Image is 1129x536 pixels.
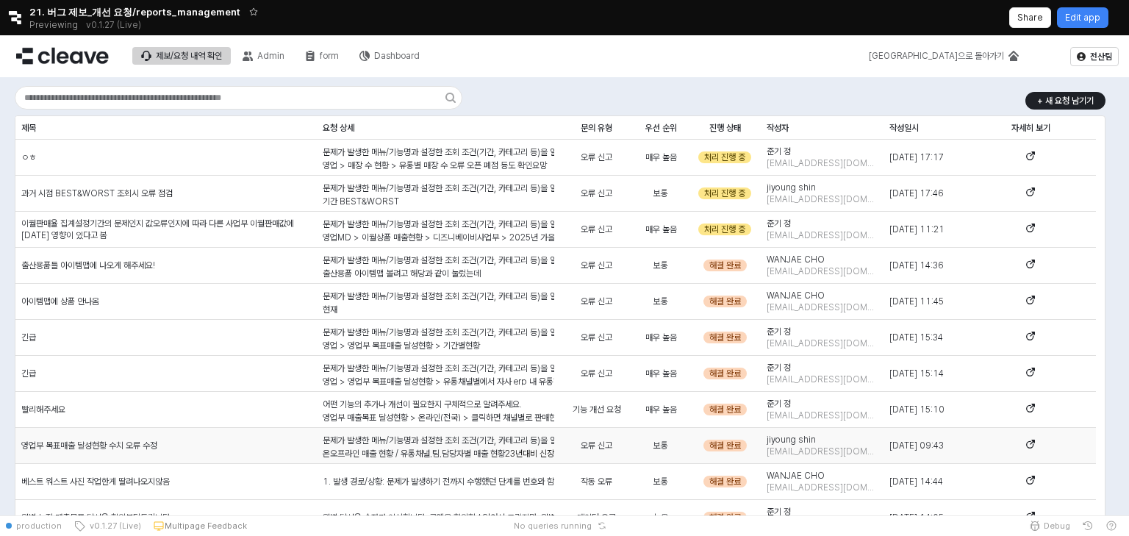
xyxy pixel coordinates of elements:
span: 해결 완료 [709,512,741,524]
span: [EMAIL_ADDRESS][DOMAIN_NAME] [767,301,878,313]
span: jiyoung shin [767,182,816,193]
span: 준기 정 [767,218,791,229]
span: [EMAIL_ADDRESS][DOMAIN_NAME] [767,482,878,493]
span: [EMAIL_ADDRESS][DOMAIN_NAME] [767,229,878,241]
span: [DATE] 17:17 [889,151,944,163]
button: 전산팀 [1070,47,1119,66]
span: 오류 신고 [581,224,612,235]
p: Share [1017,12,1043,24]
div: Dashboard [374,51,420,61]
p: 영업 > 영업부 목표매출 달성현황 > 유통채널별에서 자사 erp 내 유통형태값(데이터) 변경에 따른 자동연동이 안됨 [323,375,554,388]
span: 해결 완료 [709,476,741,487]
p: Edit app [1065,12,1100,24]
span: 자세히 보기 [1011,122,1050,134]
button: History [1076,515,1100,536]
span: 보통 [653,187,668,199]
p: 온오프라인 매출 현황 / 유통채널,팀,담당자별 매출 현황 [323,447,554,460]
span: WANJAE CHO [767,254,825,265]
button: Releases and History [78,15,149,35]
span: production [16,520,62,532]
span: 진행 상태 [709,122,741,134]
button: Share app [1009,7,1051,28]
span: [EMAIL_ADDRESS][DOMAIN_NAME] [767,157,878,169]
span: [DATE] 15:34 [889,332,943,343]
span: [DATE] 11:45 [889,296,944,307]
span: [DATE] 14:36 [889,260,944,271]
span: 보통 [653,260,668,271]
span: 매우 높음 [645,224,677,235]
span: [EMAIL_ADDRESS][DOMAIN_NAME] [767,265,878,277]
span: 처리 진행 중 [704,187,745,199]
div: 문제가 발생한 메뉴/기능명과 설정한 조회 조건(기간, 카테고리 등)을 알려주세요. 구체적으로 어떤 수치나 현상이 잘못되었고, 왜 오류라고 생각하시는지 설명해주세요. 올바른 결... [323,254,554,492]
span: [EMAIL_ADDRESS][DOMAIN_NAME] [767,446,878,457]
span: ㅇㅎ [21,151,36,163]
span: [EMAIL_ADDRESS][DOMAIN_NAME] [767,410,878,421]
p: 영업MD > 이월상품 매출현황 > 디즈니베이비사업부 > 2025년 가을이월 / 2025년 봄이월 판매율 값 오류 [323,231,554,244]
button: Admin [234,47,293,65]
span: [DATE] 11:21 [889,224,945,235]
span: 작성자 [767,122,789,134]
span: 기능 개선 요청 [573,404,621,415]
span: [DATE] 14:05 [889,512,944,524]
span: 이월판매율 집계설정기간의 문제인지 값오류인지에 따라 다른 사업부 이월판매값에 [DATE] 영향이 있다고 봄 [21,218,311,241]
span: WANJAE CHO [767,470,825,482]
span: 매우 높음 [645,404,677,415]
span: 문의 유형 [581,122,612,134]
span: 아이템맵에 상품 안나옴 [21,296,99,307]
p: 기간 BEST&WORST [323,195,554,208]
span: 매우 높음 [645,332,677,343]
span: 월별 누적 매출목표 달성율 확인부탁드립니다.. [21,512,174,524]
span: 준기 정 [767,398,791,410]
span: 해결 완료 [709,260,741,271]
span: No queries running [514,520,592,532]
span: 작동 오류 [581,476,612,487]
button: [GEOGRAPHIC_DATA]으로 돌아가기 [860,47,1028,65]
span: 높음 [653,512,668,524]
span: Previewing [29,18,78,32]
span: 23년대비 신장액 표기 오류 수정해 주세요. [505,449,646,459]
span: [EMAIL_ADDRESS][DOMAIN_NAME] [767,374,878,385]
button: + 새 요청 남기기 [1025,92,1105,110]
span: 오류 신고 [581,151,612,163]
span: [DATE] 14:44 [889,476,943,487]
p: v0.1.27 (Live) [86,19,141,31]
span: 보통 [653,476,668,487]
span: 처리 진행 중 [704,224,745,235]
span: 해결 완료 [709,440,741,451]
span: 제목 [21,122,36,134]
span: 준기 정 [767,362,791,374]
div: 문제가 발생한 메뉴/기능명과 설정한 조회 조건(기간, 카테고리 등)을 알려주세요. 구체적으로 어떤 수치나 현상이 잘못되었고, 왜 오류라고 생각하시는지 설명해주세요. 올바른 결... [323,146,554,415]
span: 준기 정 [767,146,791,157]
button: Add app to favorites [246,4,261,19]
span: 긴급 [21,368,36,379]
div: [GEOGRAPHIC_DATA]으로 돌아가기 [869,51,1004,61]
span: 긴급 [21,332,36,343]
p: 영업부 매출목표 달성현황 > 온라인(전국) > 클릭하면 채널별로 판매현황이 나와야하는데 아래와 같이 기존 통합매출만 보임 [323,411,554,424]
span: [EMAIL_ADDRESS][DOMAIN_NAME] [767,193,878,205]
span: WANJAE CHO [767,290,825,301]
div: 1. 발생 경로/상황: 문제가 발생하기 전까지 수행했던 단계를 번호와 함께 자세히 설명하거나, 제안하는 기능/개선이 필요한 상황을 설명해 주세요. (예: 1. 날짜를 [DAT... [323,475,554,488]
div: 메인으로 돌아가기 [860,47,1028,65]
div: Previewing v0.1.27 (Live) [29,15,149,35]
div: 월별 달성율 숫자가 이상합니다. 금액을 확인할수없어서 그렇지만, 월별 달성율 숫자 재확인해주셨으면 합니다. [323,511,554,524]
span: [EMAIL_ADDRESS][DOMAIN_NAME] [767,337,878,349]
span: 해결 완료 [709,404,741,415]
button: Reset app state [595,521,609,530]
span: 우선 순위 [645,122,677,134]
button: Dashboard [351,47,429,65]
div: form [320,51,339,61]
button: Multipage Feedback [147,515,253,536]
span: 매우 높음 [645,368,677,379]
p: 영업 > 매장 수 현황 > 유통별 매장 수 오류 오픈 폐점 등도 확인요망 [323,159,554,172]
span: 해결 완료 [709,296,741,307]
span: 베스트 워스트 사진 작업한게 딸려나오지않음 [21,476,170,487]
button: form [296,47,348,65]
div: 제보/요청 내역 확인 [156,51,222,61]
span: 빨리해주세요 [21,404,65,415]
button: Debug [1023,515,1076,536]
span: 해결 완료 [709,332,741,343]
span: [DATE] 15:14 [889,368,944,379]
span: jiyoung shin [767,434,816,446]
p: 영업 > 영업부 목표매출 달성현황 > 기간별현황 [323,339,554,352]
